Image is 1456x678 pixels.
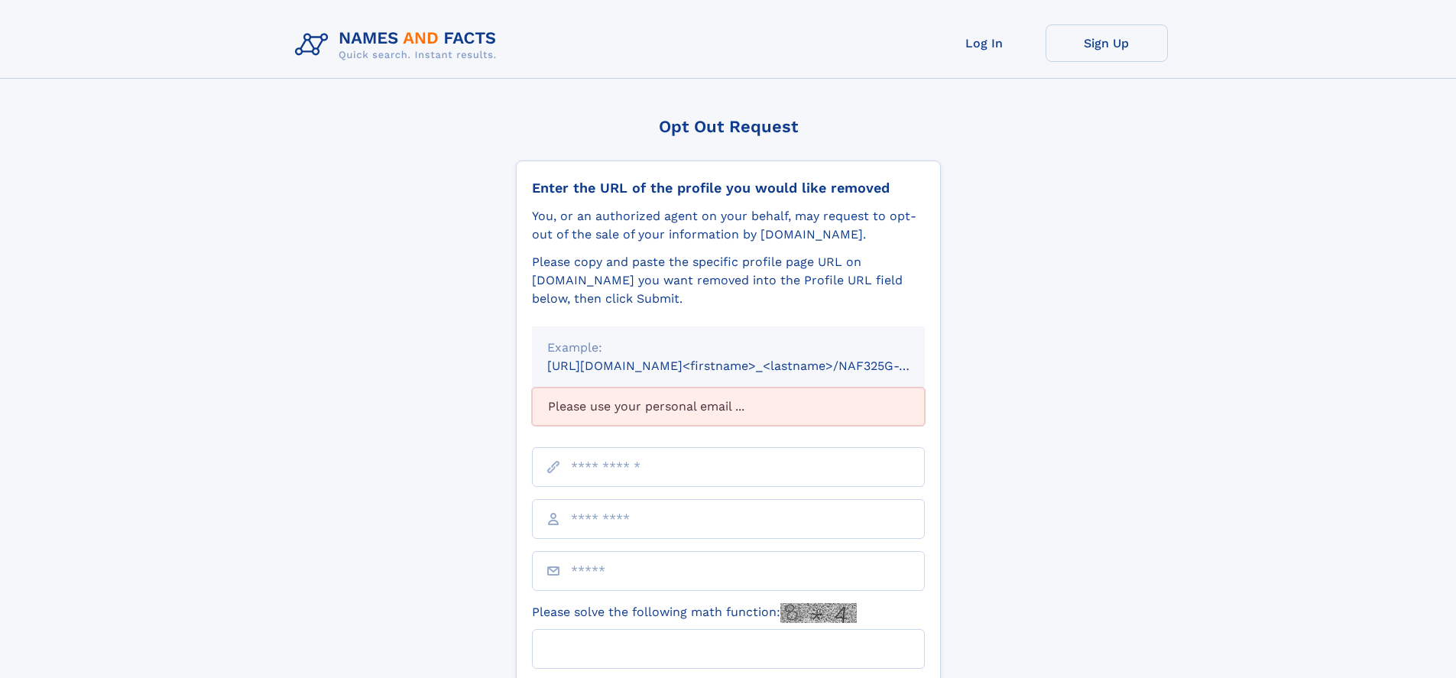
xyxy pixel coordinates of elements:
div: Opt Out Request [516,117,941,136]
img: Logo Names and Facts [289,24,509,66]
a: Sign Up [1046,24,1168,62]
small: [URL][DOMAIN_NAME]<firstname>_<lastname>/NAF325G-xxxxxxxx [547,358,954,373]
div: Please copy and paste the specific profile page URL on [DOMAIN_NAME] you want removed into the Pr... [532,253,925,308]
div: You, or an authorized agent on your behalf, may request to opt-out of the sale of your informatio... [532,207,925,244]
div: Example: [547,339,910,357]
div: Please use your personal email ... [532,388,925,426]
label: Please solve the following math function: [532,603,857,623]
a: Log In [923,24,1046,62]
div: Enter the URL of the profile you would like removed [532,180,925,196]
